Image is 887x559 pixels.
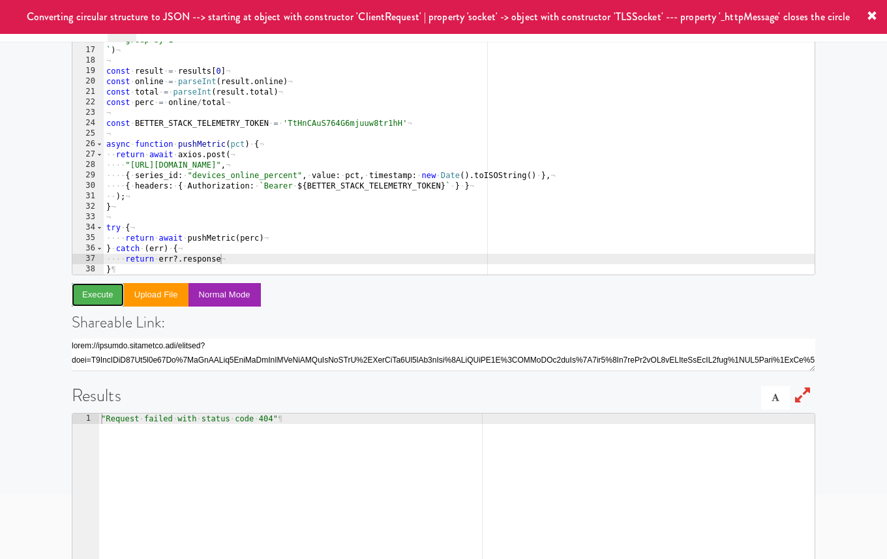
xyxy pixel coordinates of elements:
div: 20 [72,76,104,87]
div: 37 [72,254,104,264]
div: 35 [72,233,104,243]
div: 17 [72,45,104,55]
span: Converting circular structure to JSON --> starting at object with constructor 'ClientRequest' | p... [27,9,850,24]
button: Execute [72,283,124,307]
div: 31 [72,191,104,202]
div: 18 [72,55,104,66]
div: 22 [72,97,104,108]
div: 28 [72,160,104,170]
button: Upload file [124,283,188,307]
button: Normal Mode [188,283,261,307]
div: 19 [72,66,104,76]
h4: Shareable Link: [72,314,815,331]
div: 27 [72,149,104,160]
div: 33 [72,212,104,222]
div: 38 [72,264,104,275]
div: 24 [72,118,104,128]
div: 23 [72,108,104,118]
div: 29 [72,170,104,181]
h1: Results [72,386,815,405]
div: 32 [72,202,104,212]
div: 21 [72,87,104,97]
div: 1 [72,414,99,424]
div: 25 [72,128,104,139]
div: 36 [72,243,104,254]
div: 34 [72,222,104,233]
div: 26 [72,139,104,149]
textarea: lorem://ipsumdo.sitametco.adi/elitsed?doei=T2IncIDiD9%4U3LaBO8e%8D8magnaaliQ02EniMaDMIniMV1qUiSnO... [72,339,815,371]
div: 30 [72,181,104,191]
